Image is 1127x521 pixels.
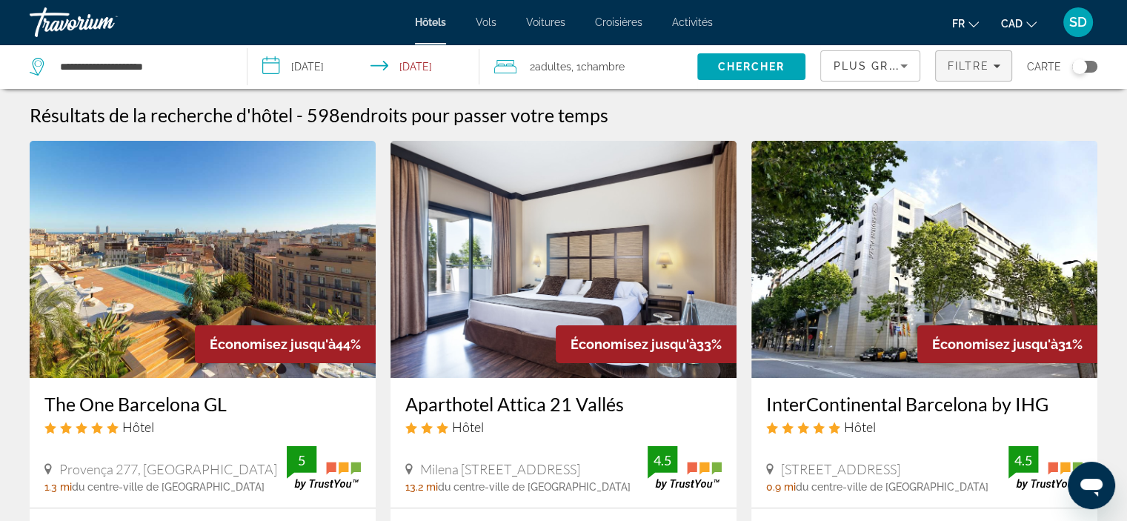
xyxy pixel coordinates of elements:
[72,481,265,493] span: du centre-ville de [GEOGRAPHIC_DATA]
[405,481,438,493] span: 13.2 mi
[287,446,361,490] img: TrustYou guest rating badge
[405,393,722,415] a: Aparthotel Attica 21 Vallés
[1068,462,1115,509] iframe: Button to launch messaging window
[438,481,631,493] span: du centre-ville de [GEOGRAPHIC_DATA]
[571,336,697,352] span: Économisez jusqu'à
[1061,60,1097,73] button: Toggle map
[571,56,625,77] span: , 1
[751,141,1097,378] img: InterContinental Barcelona by IHG
[766,481,796,493] span: 0.9 mi
[340,104,608,126] span: endroits pour passer votre temps
[1027,56,1061,77] span: Carte
[452,419,484,435] span: Hôtel
[122,419,154,435] span: Hôtel
[479,44,697,89] button: Travelers: 2 adults, 0 children
[59,461,277,477] span: Provença 277, [GEOGRAPHIC_DATA]
[1069,15,1087,30] span: SD
[952,13,979,34] button: Change language
[766,419,1083,435] div: 5 star Hotel
[952,18,965,30] span: fr
[766,393,1083,415] a: InterContinental Barcelona by IHG
[595,16,642,28] a: Croisières
[30,3,178,42] a: Travorium
[535,61,571,73] span: Adultes
[917,325,1097,363] div: 31%
[672,16,713,28] a: Activités
[1008,451,1038,469] div: 4.5
[581,61,625,73] span: Chambre
[405,419,722,435] div: 3 star Hotel
[947,60,989,72] span: Filtre
[390,141,737,378] img: Aparthotel Attica 21 Vallés
[833,57,908,75] mat-select: Sort by
[420,461,580,477] span: Milena [STREET_ADDRESS]
[195,325,376,363] div: 44%
[247,44,480,89] button: Select check in and out date
[30,104,293,126] h1: Résultats de la recherche d'hôtel
[1001,13,1037,34] button: Change currency
[59,56,225,78] input: Search hotel destination
[530,56,571,77] span: 2
[210,336,336,352] span: Économisez jusqu'à
[415,16,446,28] a: Hôtels
[796,481,988,493] span: du centre-ville de [GEOGRAPHIC_DATA]
[44,419,361,435] div: 5 star Hotel
[556,325,737,363] div: 33%
[935,50,1012,82] button: Filters
[296,104,303,126] span: -
[718,61,785,73] span: Chercher
[932,336,1058,352] span: Économisez jusqu'à
[648,446,722,490] img: TrustYou guest rating badge
[648,451,677,469] div: 4.5
[1059,7,1097,38] button: User Menu
[1008,446,1083,490] img: TrustYou guest rating badge
[30,141,376,378] img: The One Barcelona GL
[1001,18,1023,30] span: CAD
[781,461,900,477] span: [STREET_ADDRESS]
[697,53,806,80] button: Search
[844,419,876,435] span: Hôtel
[287,451,316,469] div: 5
[476,16,496,28] a: Vols
[526,16,565,28] a: Voitures
[833,60,1010,72] span: Plus grandes économies
[44,481,72,493] span: 1.3 mi
[44,393,361,415] a: The One Barcelona GL
[307,104,608,126] h2: 598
